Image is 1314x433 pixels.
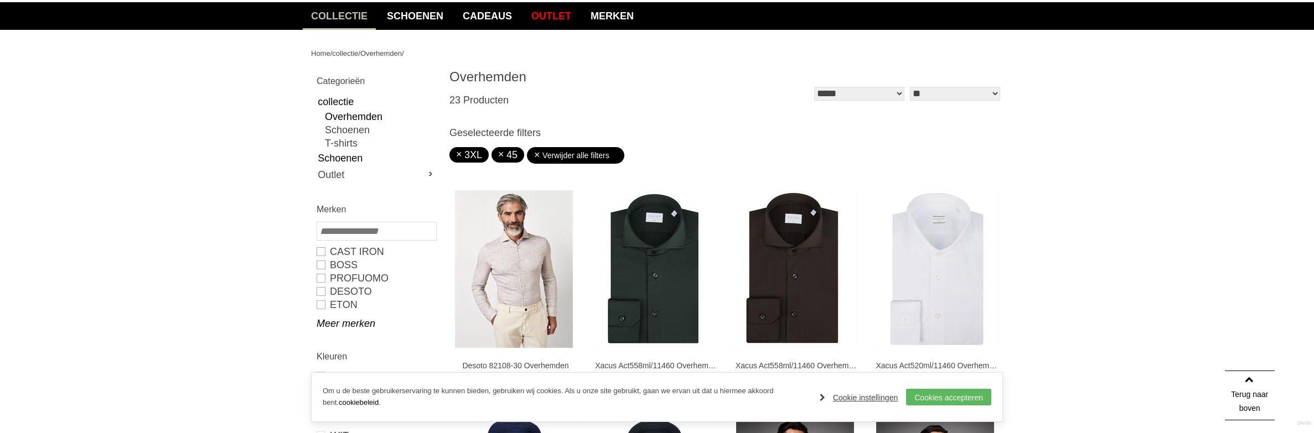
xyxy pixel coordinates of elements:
[736,361,857,371] a: Xacus Act558ml/11460 Overhemden
[317,74,436,88] h2: Categorieën
[449,127,1003,139] h3: Geselecteerde filters
[449,95,509,106] span: 23 Producten
[317,349,436,363] h2: Kleuren
[498,149,518,160] a: 45
[455,190,573,348] img: Desoto 82108-30 Overhemden
[339,398,379,406] a: cookiebeleid
[820,389,898,406] a: Cookie instellingen
[323,385,809,409] p: Om u de beste gebruikerservaring te kunnen bieden, gebruiken wij cookies. Als u onze site gebruik...
[317,93,436,110] a: collectie
[402,49,404,58] span: /
[358,49,360,58] span: /
[1297,416,1311,430] a: Divide
[317,150,436,166] a: Schoenen
[523,2,580,30] a: Outlet
[325,137,436,150] a: T-shirts
[360,49,402,58] a: Overhemden
[582,2,642,30] a: Merken
[317,245,436,258] a: CAST IRON
[534,147,618,164] a: Verwijder alle filters
[456,149,482,160] a: 3XL
[317,272,436,285] a: PROFUOMO
[379,2,452,30] a: Schoenen
[317,317,436,330] a: Meer merken
[449,69,726,85] h1: Overhemden
[592,190,718,348] img: Xacus Act558ml/11460 Overhemden
[455,361,577,371] a: Desoto 82108-30 Overhemden
[876,361,997,371] a: Xacus Act520ml/11460 Overhemden
[330,49,333,58] span: /
[872,190,999,348] img: Xacus Act520ml/11460 Overhemden
[332,49,358,58] a: collectie
[317,298,436,311] a: ETON
[317,258,436,272] a: BOSS
[1225,371,1275,420] a: Terug naar boven
[311,49,330,58] a: Home
[317,202,436,216] h2: Merken
[317,166,436,183] a: Outlet
[317,285,436,298] a: Desoto
[454,2,520,30] a: Cadeaus
[325,123,436,137] a: Schoenen
[595,361,717,371] a: Xacus Act558ml/11460 Overhemden
[317,369,436,383] a: BLAUW
[906,389,991,405] a: Cookies accepteren
[325,110,436,123] a: Overhemden
[732,190,858,348] img: Xacus Act558ml/11460 Overhemden
[303,2,376,30] a: collectie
